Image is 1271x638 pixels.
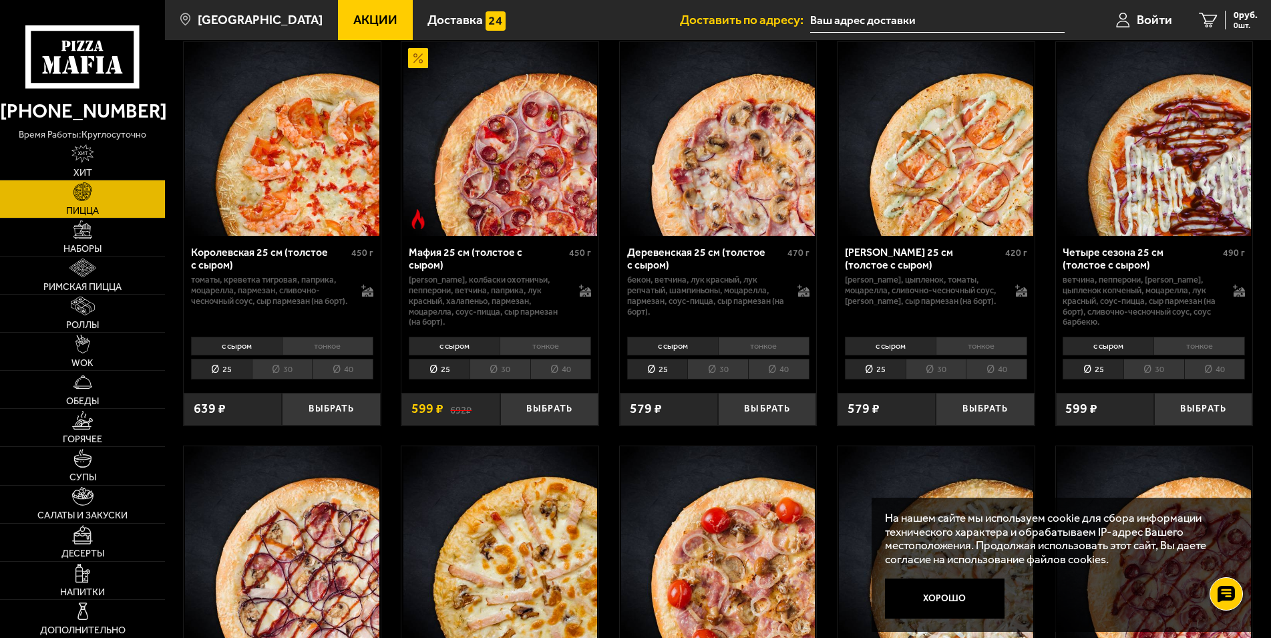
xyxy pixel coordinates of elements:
[43,283,122,292] span: Римская пицца
[486,11,506,31] img: 15daf4d41897b9f0e9f617042186c801.svg
[191,359,252,379] li: 25
[1056,42,1253,236] a: Четыре сезона 25 см (толстое с сыром)
[627,337,718,355] li: с сыром
[1063,359,1123,379] li: 25
[71,359,94,368] span: WOK
[1234,21,1258,29] span: 0 шт.
[409,359,470,379] li: 25
[409,275,566,327] p: [PERSON_NAME], колбаски охотничьи, пепперони, ветчина, паприка, лук красный, халапеньо, пармезан,...
[718,393,816,426] button: Выбрать
[839,42,1033,236] img: Чикен Ранч 25 см (толстое с сыром)
[63,245,102,254] span: Наборы
[1184,359,1246,379] li: 40
[1154,393,1252,426] button: Выбрать
[906,359,966,379] li: 30
[40,626,126,635] span: Дополнительно
[409,337,500,355] li: с сыром
[408,48,428,68] img: Акционный
[66,397,99,406] span: Обеды
[61,549,104,559] span: Десерты
[838,42,1035,236] a: Чикен Ранч 25 см (толстое с сыром)
[500,337,591,355] li: тонкое
[69,473,96,482] span: Супы
[411,402,443,416] span: 599 ₽
[63,435,102,444] span: Горячее
[351,247,373,259] span: 450 г
[1005,247,1027,259] span: 420 г
[845,359,906,379] li: 25
[1234,11,1258,20] span: 0 руб.
[191,275,348,307] p: томаты, креветка тигровая, паприка, моцарелла, пармезан, сливочно-чесночный соус, сыр пармезан (н...
[1123,359,1184,379] li: 30
[312,359,373,379] li: 40
[427,13,483,26] span: Доставка
[1223,247,1245,259] span: 490 г
[66,206,99,216] span: Пицца
[353,13,397,26] span: Акции
[936,393,1034,426] button: Выбрать
[621,42,815,236] img: Деревенская 25 см (толстое с сыром)
[787,247,809,259] span: 470 г
[191,337,282,355] li: с сыром
[885,511,1232,566] p: На нашем сайте мы используем cookie для сбора информации технического характера и обрабатываем IP...
[1063,275,1220,327] p: ветчина, пепперони, [PERSON_NAME], цыпленок копченый, моцарелла, лук красный, соус-пицца, сыр пар...
[718,337,809,355] li: тонкое
[687,359,748,379] li: 30
[845,246,1002,271] div: [PERSON_NAME] 25 см (толстое с сыром)
[66,321,99,330] span: Роллы
[1153,337,1245,355] li: тонкое
[37,511,128,520] span: Салаты и закуски
[403,42,597,236] img: Мафия 25 см (толстое с сыром)
[620,42,817,236] a: Деревенская 25 см (толстое с сыром)
[184,42,381,236] a: Королевская 25 см (толстое с сыром)
[252,359,313,379] li: 30
[282,337,373,355] li: тонкое
[191,246,348,271] div: Королевская 25 см (толстое с сыром)
[1063,337,1153,355] li: с сыром
[936,337,1027,355] li: тонкое
[630,402,662,416] span: 579 ₽
[885,579,1004,618] button: Хорошо
[1063,246,1220,271] div: Четыре сезона 25 см (толстое с сыром)
[680,13,810,26] span: Доставить по адресу:
[185,42,379,236] img: Королевская 25 см (толстое с сыром)
[848,402,880,416] span: 579 ₽
[60,588,105,597] span: Напитки
[194,402,226,416] span: 639 ₽
[627,275,784,317] p: бекон, ветчина, лук красный, лук репчатый, шампиньоны, моцарелла, пармезан, соус-пицца, сыр парме...
[73,168,92,178] span: Хит
[966,359,1027,379] li: 40
[530,359,592,379] li: 40
[810,8,1065,33] input: Ваш адрес доставки
[569,247,591,259] span: 450 г
[1065,402,1097,416] span: 599 ₽
[450,402,472,416] s: 692 ₽
[409,246,566,271] div: Мафия 25 см (толстое с сыром)
[627,246,784,271] div: Деревенская 25 см (толстое с сыром)
[470,359,530,379] li: 30
[401,42,598,236] a: АкционныйОстрое блюдоМафия 25 см (толстое с сыром)
[845,275,1002,307] p: [PERSON_NAME], цыпленок, томаты, моцарелла, сливочно-чесночный соус, [PERSON_NAME], сыр пармезан ...
[1057,42,1251,236] img: Четыре сезона 25 см (толстое с сыром)
[1137,13,1172,26] span: Войти
[627,359,688,379] li: 25
[748,359,809,379] li: 40
[282,393,380,426] button: Выбрать
[198,13,323,26] span: [GEOGRAPHIC_DATA]
[408,209,428,229] img: Острое блюдо
[500,393,598,426] button: Выбрать
[845,337,936,355] li: с сыром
